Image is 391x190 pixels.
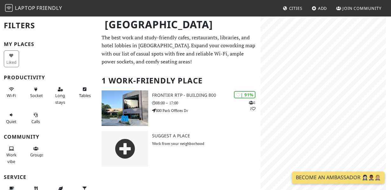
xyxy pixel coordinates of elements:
a: Join Community [334,3,384,14]
img: Frontier RTP - Building 800 [102,90,148,126]
button: Quiet [4,110,19,127]
button: Wi-Fi [4,84,19,101]
a: Frontier RTP - Building 800 | 91% 11 Frontier RTP - Building 800 08:00 – 17:00 800 Park Offices Dr [98,90,261,126]
a: Add [309,3,330,14]
button: Sockets [28,84,43,101]
span: Friendly [36,4,62,11]
button: Long stays [53,84,68,107]
span: Group tables [30,152,44,158]
span: Video/audio calls [31,119,40,124]
p: The best work and study-friendly cafes, restaurants, libraries, and hotel lobbies in [GEOGRAPHIC_... [102,34,257,66]
button: Groups [28,143,43,160]
img: LaptopFriendly [5,4,13,12]
h3: Frontier RTP - Building 800 [152,93,261,98]
p: 08:00 – 17:00 [152,100,261,106]
h3: My Places [4,41,94,47]
h1: [GEOGRAPHIC_DATA] [100,16,259,33]
span: Stable Wi-Fi [7,93,16,98]
span: People working [6,152,17,164]
p: 800 Park Offices Dr [152,108,261,114]
h3: Community [4,134,94,140]
a: Become an Ambassador 🤵🏻‍♀️🤵🏾‍♂️🤵🏼‍♀️ [292,172,385,184]
h2: Filters [4,16,94,35]
div: | 91% [234,91,255,98]
span: Quiet [6,119,17,124]
span: Work-friendly tables [79,93,91,98]
span: Laptop [15,4,36,11]
button: Calls [28,110,43,127]
h2: 1 Work-Friendly Place [102,71,257,90]
a: Suggest a Place Work from your neighborhood [98,131,261,167]
h3: Productivity [4,75,94,81]
a: LaptopFriendly LaptopFriendly [5,3,62,14]
span: Long stays [55,93,65,105]
button: Work vibe [4,143,19,167]
button: Tables [77,84,92,101]
span: Cities [289,5,302,11]
img: gray-place-d2bdb4477600e061c01bd816cc0f2ef0cfcb1ca9e3ad78868dd16fb2af073a21.png [102,131,148,167]
span: Add [318,5,327,11]
span: Power sockets [30,93,45,98]
h3: Suggest a Place [152,133,261,139]
a: Cities [280,3,305,14]
p: Work from your neighborhood [152,141,261,147]
h3: Service [4,174,94,180]
p: 1 1 [249,100,255,112]
span: Join Community [342,5,381,11]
